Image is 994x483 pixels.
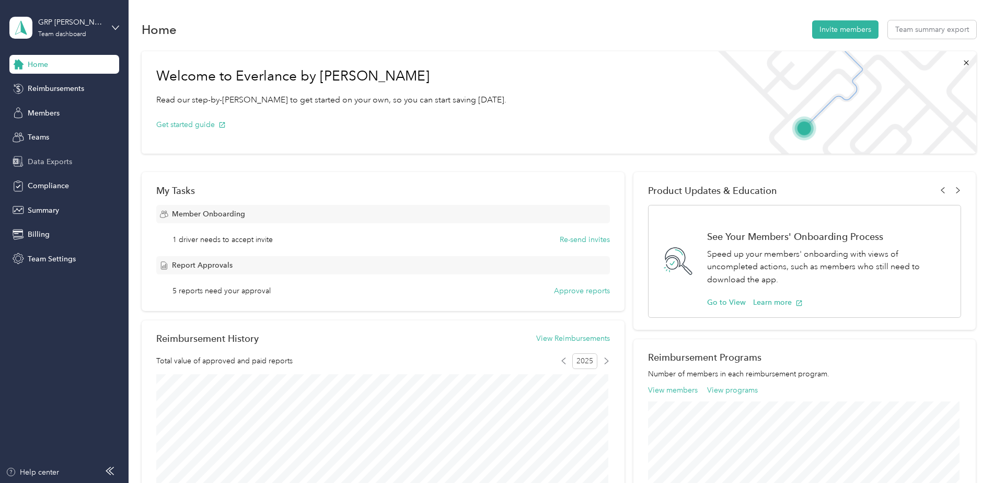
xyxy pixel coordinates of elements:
button: Go to View [707,297,746,308]
span: Team Settings [28,254,76,264]
span: Summary [28,205,59,216]
span: Compliance [28,180,69,191]
button: Get started guide [156,119,226,130]
h1: Home [142,24,177,35]
div: My Tasks [156,185,610,196]
div: GRP [PERSON_NAME] [38,17,103,28]
h1: Welcome to Everlance by [PERSON_NAME] [156,68,506,85]
img: Welcome to everlance [708,51,976,154]
button: Help center [6,467,59,478]
span: Member Onboarding [172,209,245,220]
h1: See Your Members' Onboarding Process [707,231,950,242]
h2: Reimbursement History [156,333,259,344]
span: Report Approvals [172,260,233,271]
p: Number of members in each reimbursement program. [648,369,961,379]
span: Members [28,108,60,119]
span: Billing [28,229,50,240]
span: Data Exports [28,156,72,167]
button: Team summary export [888,20,976,39]
span: Total value of approved and paid reports [156,355,293,366]
button: View Reimbursements [536,333,610,344]
span: 1 driver needs to accept invite [172,234,273,245]
span: Product Updates & Education [648,185,777,196]
div: Team dashboard [38,31,86,38]
span: Home [28,59,48,70]
button: Re-send invites [560,234,610,245]
button: Invite members [812,20,879,39]
span: Teams [28,132,49,143]
h2: Reimbursement Programs [648,352,961,363]
span: Reimbursements [28,83,84,94]
p: Speed up your members' onboarding with views of uncompleted actions, such as members who still ne... [707,248,950,286]
p: Read our step-by-[PERSON_NAME] to get started on your own, so you can start saving [DATE]. [156,94,506,107]
button: Approve reports [554,285,610,296]
span: 5 reports need your approval [172,285,271,296]
iframe: Everlance-gr Chat Button Frame [935,424,994,483]
button: View members [648,385,698,396]
button: View programs [707,385,758,396]
span: 2025 [572,353,597,369]
button: Learn more [753,297,803,308]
